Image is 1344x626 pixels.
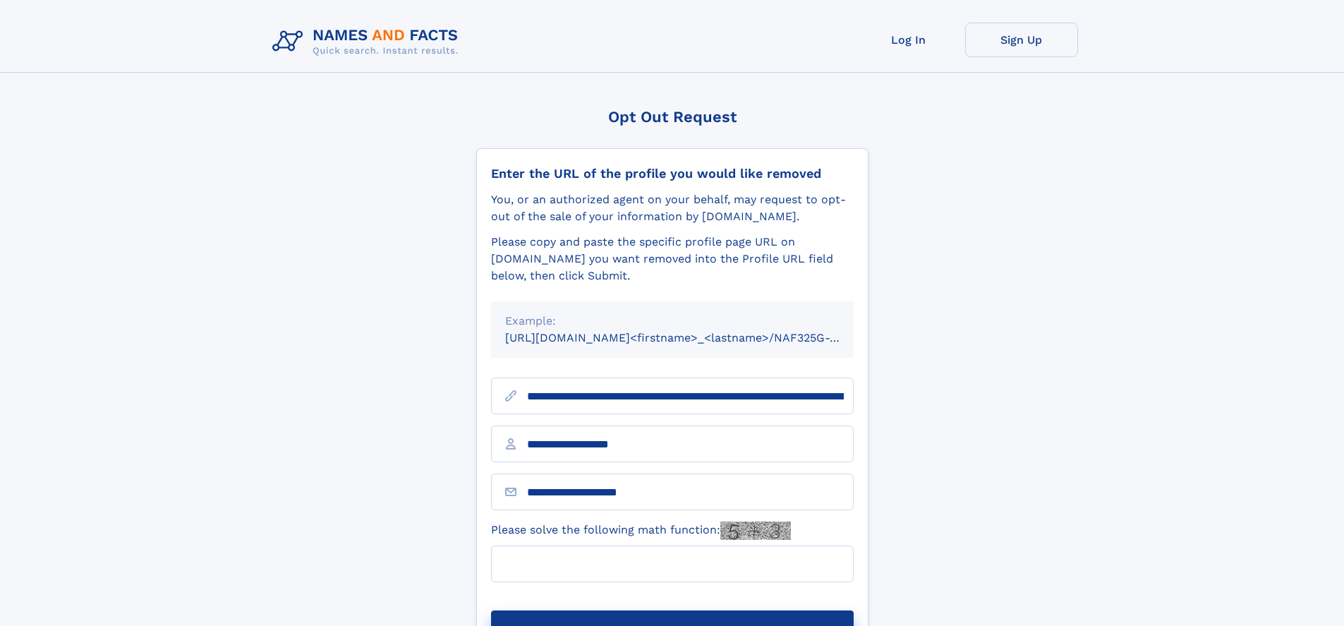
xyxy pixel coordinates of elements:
img: Logo Names and Facts [267,23,470,61]
div: You, or an authorized agent on your behalf, may request to opt-out of the sale of your informatio... [491,191,854,225]
a: Sign Up [965,23,1078,57]
div: Example: [505,313,840,330]
div: Opt Out Request [476,108,868,126]
small: [URL][DOMAIN_NAME]<firstname>_<lastname>/NAF325G-xxxxxxxx [505,331,880,344]
div: Enter the URL of the profile you would like removed [491,166,854,181]
a: Log In [852,23,965,57]
div: Please copy and paste the specific profile page URL on [DOMAIN_NAME] you want removed into the Pr... [491,234,854,284]
label: Please solve the following math function: [491,522,791,540]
